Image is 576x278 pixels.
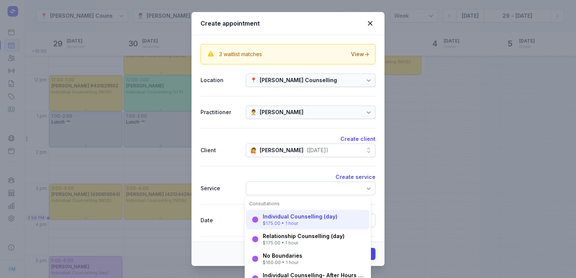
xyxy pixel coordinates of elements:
div: 👨‍⚕️ [250,108,257,117]
div: [PERSON_NAME] [260,108,303,117]
div: Client [201,146,240,155]
div: Date [201,216,240,225]
div: Service [201,184,240,193]
div: Practitioner [201,108,240,117]
div: Relationship Counselling (day) [263,232,345,240]
div: View [351,50,369,58]
button: Create service [335,173,375,182]
div: 📍 [250,76,257,85]
button: Create client [340,134,375,144]
div: Create appointment [201,19,365,28]
div: No Boundaries [263,252,302,260]
div: $160.00 • 1 hour [263,260,302,266]
div: $175.00 • 1 hour [263,220,337,226]
div: $175.00 • 1 hour [263,240,345,246]
div: Consultations [249,201,366,207]
div: [PERSON_NAME] Counselling [260,76,337,85]
div: Individual Counselling (day) [263,213,337,220]
div: 🙋️ [250,146,257,155]
div: 3 waitlist matches [219,50,262,58]
div: Location [201,76,240,85]
span: → [364,51,369,57]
